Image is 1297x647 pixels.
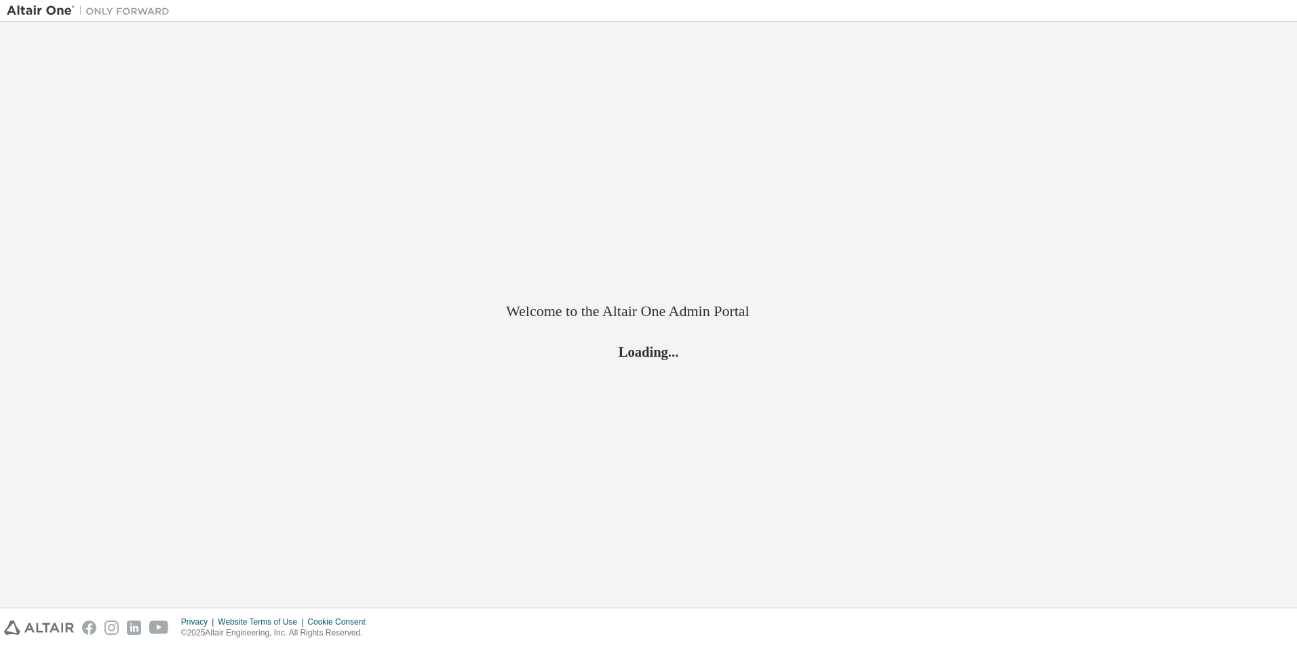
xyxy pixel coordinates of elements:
[181,627,374,639] p: © 2025 Altair Engineering, Inc. All Rights Reserved.
[218,616,307,627] div: Website Terms of Use
[4,621,74,635] img: altair_logo.svg
[82,621,96,635] img: facebook.svg
[506,302,791,321] h2: Welcome to the Altair One Admin Portal
[149,621,169,635] img: youtube.svg
[127,621,141,635] img: linkedin.svg
[181,616,218,627] div: Privacy
[7,4,176,18] img: Altair One
[104,621,119,635] img: instagram.svg
[307,616,373,627] div: Cookie Consent
[506,343,791,361] h2: Loading...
